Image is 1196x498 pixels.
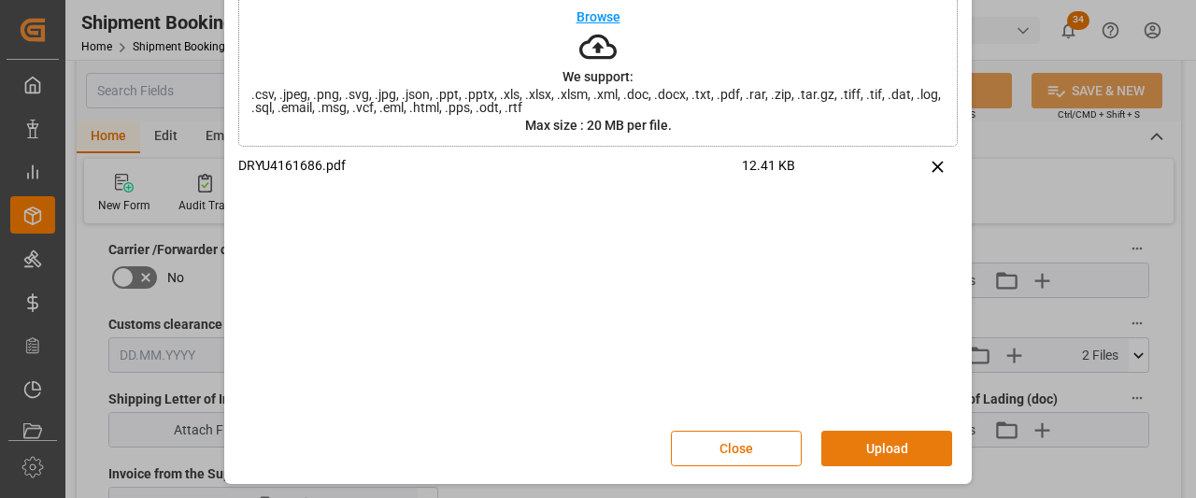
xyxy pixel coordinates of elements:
span: 12.41 KB [742,156,869,189]
button: Upload [821,431,952,466]
button: Close [671,431,802,466]
p: We support: [562,70,634,83]
p: Max size : 20 MB per file. [525,119,672,132]
span: .csv, .jpeg, .png, .svg, .jpg, .json, .ppt, .pptx, .xls, .xlsx, .xlsm, .xml, .doc, .docx, .txt, .... [239,88,957,114]
p: DRYU4161686.pdf [238,156,742,176]
p: Browse [577,10,620,23]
